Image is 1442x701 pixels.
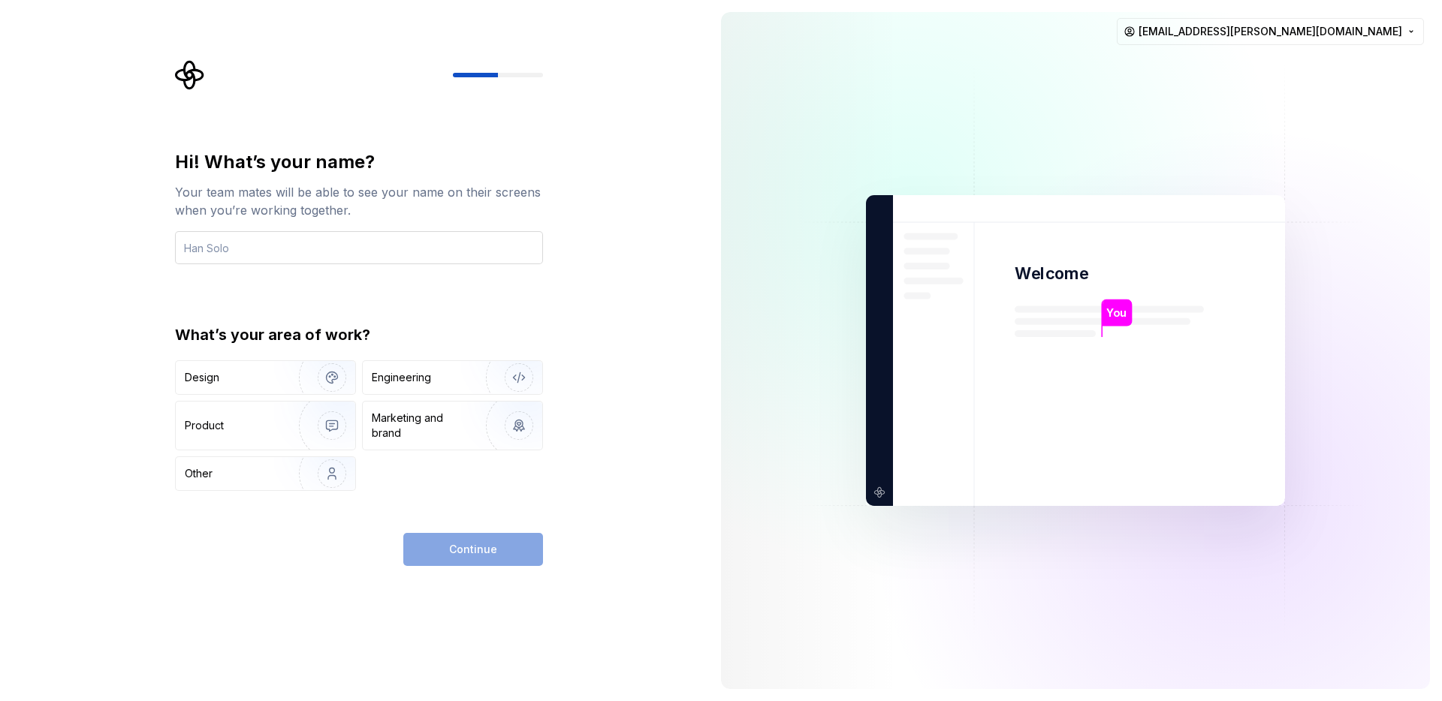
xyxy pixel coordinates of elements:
div: Your team mates will be able to see your name on their screens when you’re working together. [175,183,543,219]
button: [EMAIL_ADDRESS][PERSON_NAME][DOMAIN_NAME] [1117,18,1424,45]
div: What’s your area of work? [175,324,543,345]
p: You [1106,305,1127,321]
div: Other [185,466,213,481]
p: Welcome [1015,263,1088,284]
div: Design [185,370,219,385]
svg: Supernova Logo [175,60,205,90]
div: Hi! What’s your name? [175,150,543,174]
div: Product [185,418,224,433]
div: Marketing and brand [372,411,473,441]
div: Engineering [372,370,431,385]
input: Han Solo [175,231,543,264]
span: [EMAIL_ADDRESS][PERSON_NAME][DOMAIN_NAME] [1139,24,1402,39]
